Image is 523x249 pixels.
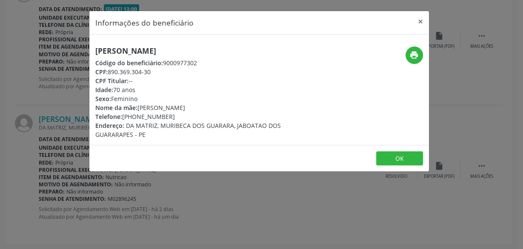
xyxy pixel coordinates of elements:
[95,104,137,112] span: Nome da mãe:
[412,11,429,32] button: Close
[95,103,310,112] div: [PERSON_NAME]
[95,122,281,139] span: DA MATRIZ, MURIBECA DOS GUARARA, JABOATAO DOS GUARARAPES - PE
[95,17,194,28] h5: Informações do beneficiário
[409,50,419,60] i: print
[95,113,122,121] span: Telefone:
[95,58,310,67] div: 9000977302
[95,95,111,103] span: Sexo:
[406,46,423,64] button: print
[95,59,163,67] span: Código do beneficiário:
[95,94,310,103] div: Feminino
[376,151,423,166] button: OK
[95,122,124,130] span: Endereço:
[95,76,310,85] div: --
[95,86,113,94] span: Idade:
[95,85,310,94] div: 70 anos
[95,112,310,121] div: [PHONE_NUMBER]
[95,67,310,76] div: 890.369.304-30
[95,46,310,55] h5: [PERSON_NAME]
[95,77,129,85] span: CPF Titular:
[95,68,108,76] span: CPF:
